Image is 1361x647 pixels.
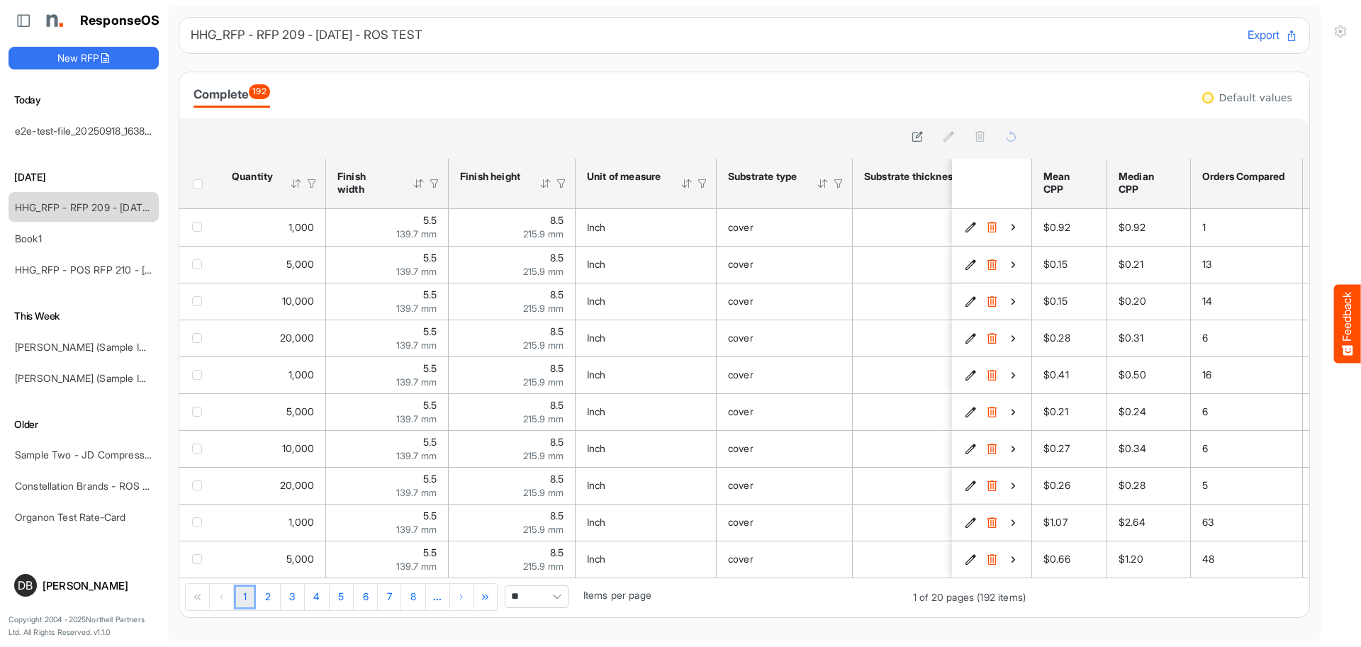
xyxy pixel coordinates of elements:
[864,170,1009,183] div: Substrate thickness or weight
[728,295,754,307] span: cover
[450,584,474,609] div: Go to next page
[952,246,1034,283] td: 92165156-4d67-41bf-8d1f-95c072073115 is template cell Column Header
[474,584,498,609] div: Go to last page
[587,516,606,528] span: Inch
[1043,405,1068,417] span: $0.21
[282,442,314,454] span: 10,000
[282,295,314,307] span: 10,000
[378,585,401,610] a: Page 7 of 20 Pages
[179,283,220,320] td: checkbox
[191,29,1236,41] h6: HHG_RFP - RFP 209 - [DATE] - ROS TEST
[220,283,326,320] td: 10000 is template cell Column Header httpsnorthellcomontologiesmapping-rulesorderhasquantity
[576,541,717,578] td: Inch is template cell Column Header httpsnorthellcomontologiesmapping-rulesmeasurementhasunitofme...
[249,84,269,99] span: 192
[576,430,717,467] td: Inch is template cell Column Header httpsnorthellcomontologiesmapping-rulesmeasurementhasunitofme...
[728,368,754,381] span: cover
[220,209,326,246] td: 1000 is template cell Column Header httpsnorthellcomontologiesmapping-rulesorderhasquantity
[220,246,326,283] td: 5000 is template cell Column Header httpsnorthellcomontologiesmapping-rulesorderhasquantity
[587,221,606,233] span: Inch
[587,295,606,307] span: Inch
[952,320,1034,356] td: ae8ae27d-c010-43f7-860c-beafc13d4d1d is template cell Column Header
[1043,221,1070,233] span: $0.92
[550,325,564,337] span: 8.5
[80,13,160,28] h1: ResponseOS
[1119,405,1146,417] span: $0.24
[728,516,754,528] span: cover
[1202,170,1287,183] div: Orders Compared
[449,246,576,283] td: 8.5 is template cell Column Header httpsnorthellcomontologiesmapping-rulesmeasurementhasfinishsiz...
[717,209,853,246] td: cover is template cell Column Header httpsnorthellcomontologiesmapping-rulesmaterialhassubstratem...
[289,368,314,381] span: 1,000
[1032,246,1107,283] td: $0.15 is template cell Column Header mean-cpp
[1202,442,1208,454] span: 6
[1043,516,1068,528] span: $1.07
[717,320,853,356] td: cover is template cell Column Header httpsnorthellcomontologiesmapping-rulesmaterialhassubstratem...
[326,246,449,283] td: 5.5 is template cell Column Header httpsnorthellcomontologiesmapping-rulesmeasurementhasfinishsiz...
[1043,368,1069,381] span: $0.41
[576,283,717,320] td: Inch is template cell Column Header httpsnorthellcomontologiesmapping-rulesmeasurementhasunitofme...
[9,308,159,324] h6: This Week
[234,585,256,610] a: Page 1 of 20 Pages
[396,303,437,314] span: 139.7 mm
[396,266,437,277] span: 139.7 mm
[1119,221,1146,233] span: $0.92
[330,585,354,610] a: Page 5 of 20 Pages
[696,177,709,190] div: Filter Icon
[280,332,314,344] span: 20,000
[1006,478,1020,493] button: View
[1032,209,1107,246] td: $0.92 is template cell Column Header mean-cpp
[550,214,564,226] span: 8.5
[15,449,165,461] a: Sample Two - JD Compressed 2
[15,125,157,137] a: e2e-test-file_20250918_163829
[985,257,999,271] button: Delete
[1043,332,1070,344] span: $0.28
[18,580,33,591] span: DB
[523,339,564,351] span: 215.9 mm
[963,257,978,271] button: Edit
[220,430,326,467] td: 10000 is template cell Column Header httpsnorthellcomontologiesmapping-rulesorderhasquantity
[728,442,754,454] span: cover
[326,393,449,430] td: 5.5 is template cell Column Header httpsnorthellcomontologiesmapping-rulesmeasurementhasfinishsiz...
[1032,356,1107,393] td: $0.41 is template cell Column Header mean-cpp
[587,442,606,454] span: Inch
[728,553,754,565] span: cover
[326,504,449,541] td: 5.5 is template cell Column Header httpsnorthellcomontologiesmapping-rulesmeasurementhasfinishsiz...
[1191,246,1303,283] td: 13 is template cell Column Header orders-compared
[576,320,717,356] td: Inch is template cell Column Header httpsnorthellcomontologiesmapping-rulesmeasurementhasunitofme...
[1032,430,1107,467] td: $0.27 is template cell Column Header mean-cpp
[550,510,564,522] span: 8.5
[1006,220,1020,235] button: View
[401,585,425,610] a: Page 8 of 20 Pages
[728,332,754,344] span: cover
[39,6,67,35] img: Northell
[985,478,999,493] button: Delete
[985,441,999,456] button: Delete
[15,232,42,244] a: Book1
[326,430,449,467] td: 5.5 is template cell Column Header httpsnorthellcomontologiesmapping-rulesmeasurementhasfinishsiz...
[1006,441,1020,456] button: View
[179,541,220,578] td: checkbox
[853,209,1063,246] td: 80 is template cell Column Header httpsnorthellcomontologiesmapping-rulesmaterialhasmaterialthick...
[9,417,159,432] h6: Older
[523,228,564,240] span: 215.9 mm
[1191,504,1303,541] td: 63 is template cell Column Header orders-compared
[576,504,717,541] td: Inch is template cell Column Header httpsnorthellcomontologiesmapping-rulesmeasurementhasunitofme...
[326,356,449,393] td: 5.5 is template cell Column Header httpsnorthellcomontologiesmapping-rulesmeasurementhasfinishsiz...
[717,393,853,430] td: cover is template cell Column Header httpsnorthellcomontologiesmapping-rulesmaterialhassubstratem...
[728,170,798,183] div: Substrate type
[952,283,1034,320] td: 70b7a117-16ef-41cd-b9b5-2224194d0463 is template cell Column Header
[179,356,220,393] td: checkbox
[1191,209,1303,246] td: 1 is template cell Column Header orders-compared
[717,356,853,393] td: cover is template cell Column Header httpsnorthellcomontologiesmapping-rulesmaterialhassubstratem...
[1119,442,1146,454] span: $0.34
[1006,368,1020,382] button: View
[985,368,999,382] button: Delete
[460,170,521,183] div: Finish height
[1202,553,1214,565] span: 48
[396,561,437,572] span: 139.7 mm
[1119,258,1143,270] span: $0.21
[428,177,441,190] div: Filter Icon
[717,283,853,320] td: cover is template cell Column Header httpsnorthellcomontologiesmapping-rulesmaterialhassubstratem...
[15,480,170,492] a: Constellation Brands - ROS prices
[550,473,564,485] span: 8.5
